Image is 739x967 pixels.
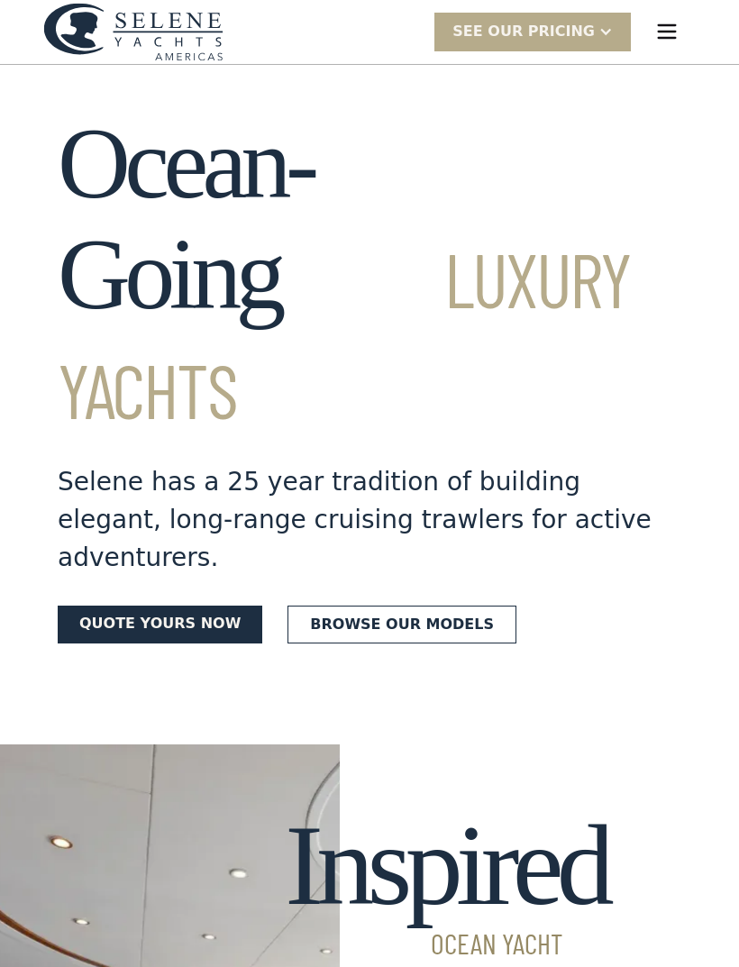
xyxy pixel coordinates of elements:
[452,21,595,42] div: SEE Our Pricing
[58,233,630,434] span: Luxury Yachts
[58,463,681,577] div: Selene has a 25 year tradition of building elegant, long-range cruising trawlers for active adven...
[285,928,607,957] span: Ocean Yacht
[58,606,262,643] a: Quote yours now
[287,606,516,643] a: Browse our models
[58,108,681,442] h1: Ocean-Going
[43,3,224,61] img: logo
[43,3,224,61] a: home
[434,13,631,51] div: SEE Our Pricing
[638,3,696,60] div: menu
